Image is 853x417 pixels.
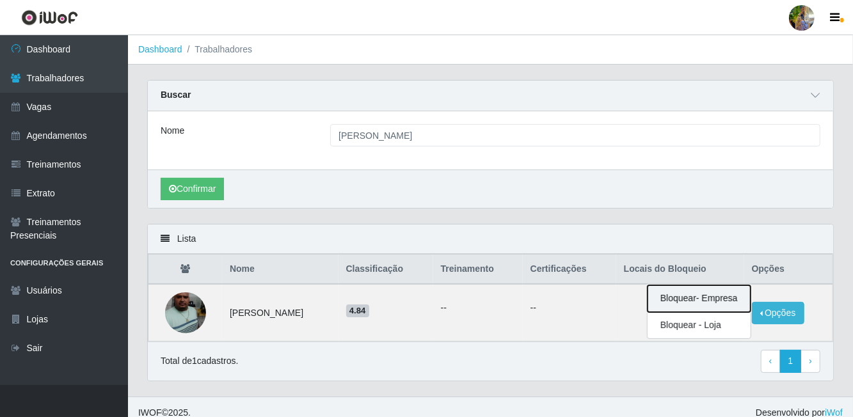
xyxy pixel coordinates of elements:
button: Opções [752,302,804,324]
th: Classificação [339,255,433,285]
nav: pagination [761,350,820,373]
div: Lista [148,224,833,254]
ul: -- [441,301,515,315]
a: 1 [780,350,802,373]
button: Bloquear - Empresa [648,285,751,312]
nav: breadcrumb [128,35,853,65]
th: Nome [222,255,339,285]
th: Locais do Bloqueio [616,255,744,285]
strong: Buscar [161,90,191,100]
img: 1754068136422.jpeg [165,287,206,338]
th: Certificações [523,255,616,285]
label: Nome [161,124,184,138]
li: Trabalhadores [182,43,253,56]
a: Previous [761,350,781,373]
span: › [809,356,812,366]
td: [PERSON_NAME] [222,284,339,342]
button: Confirmar [161,178,224,200]
span: ‹ [769,356,772,366]
th: Opções [744,255,833,285]
a: Dashboard [138,44,182,54]
th: Treinamento [433,255,523,285]
span: 4.84 [346,304,369,317]
img: CoreUI Logo [21,10,78,26]
button: Bloquear - Loja [648,312,751,338]
a: Next [801,350,820,373]
p: Total de 1 cadastros. [161,354,238,368]
input: Digite o Nome... [330,124,820,146]
p: -- [530,301,609,315]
